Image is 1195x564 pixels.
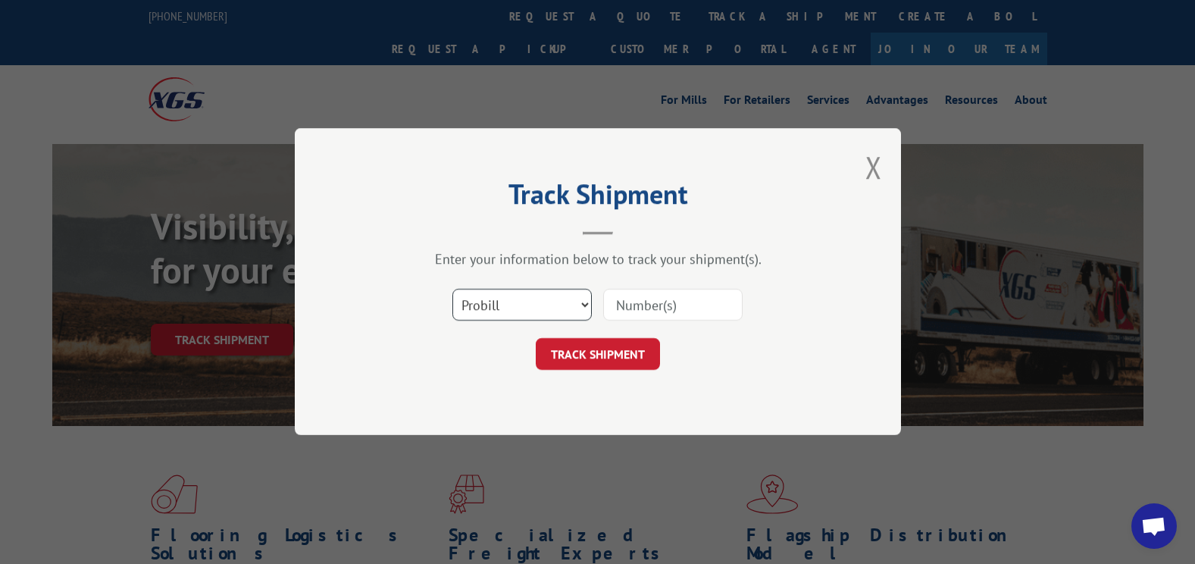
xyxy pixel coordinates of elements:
[371,251,825,268] div: Enter your information below to track your shipment(s).
[1131,503,1177,549] a: Open chat
[603,290,743,321] input: Number(s)
[865,147,882,187] button: Close modal
[371,183,825,212] h2: Track Shipment
[536,339,660,371] button: TRACK SHIPMENT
